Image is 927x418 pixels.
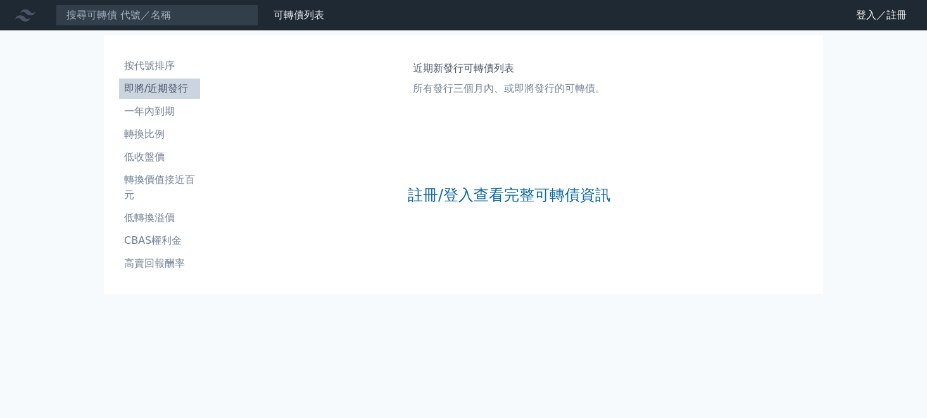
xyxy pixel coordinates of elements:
a: 登入／註冊 [846,5,917,25]
a: 按代號排序 [119,56,200,76]
a: 轉換比例 [119,124,200,144]
a: CBAS權利金 [119,231,200,251]
input: 搜尋可轉債 代號／名稱 [56,4,258,26]
a: 低收盤價 [119,147,200,167]
a: 低轉換溢價 [119,208,200,228]
li: 即將/近期發行 [119,81,200,96]
li: 低轉換溢價 [119,210,200,225]
h1: 近期新發行可轉債列表 [413,61,605,76]
li: 高賣回報酬率 [119,256,200,271]
p: 所有發行三個月內、或即將發行的可轉債。 [413,81,605,96]
li: CBAS權利金 [119,233,200,248]
a: 轉換價值接近百元 [119,170,200,205]
li: 轉換比例 [119,127,200,142]
a: 可轉債列表 [274,9,324,21]
li: 轉換價值接近百元 [119,172,200,203]
li: 低收盤價 [119,149,200,165]
a: 高賣回報酬率 [119,253,200,274]
a: 即將/近期發行 [119,79,200,99]
li: 一年內到期 [119,104,200,119]
a: 註冊/登入查看完整可轉債資訊 [408,185,610,205]
li: 按代號排序 [119,58,200,73]
a: 一年內到期 [119,101,200,122]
